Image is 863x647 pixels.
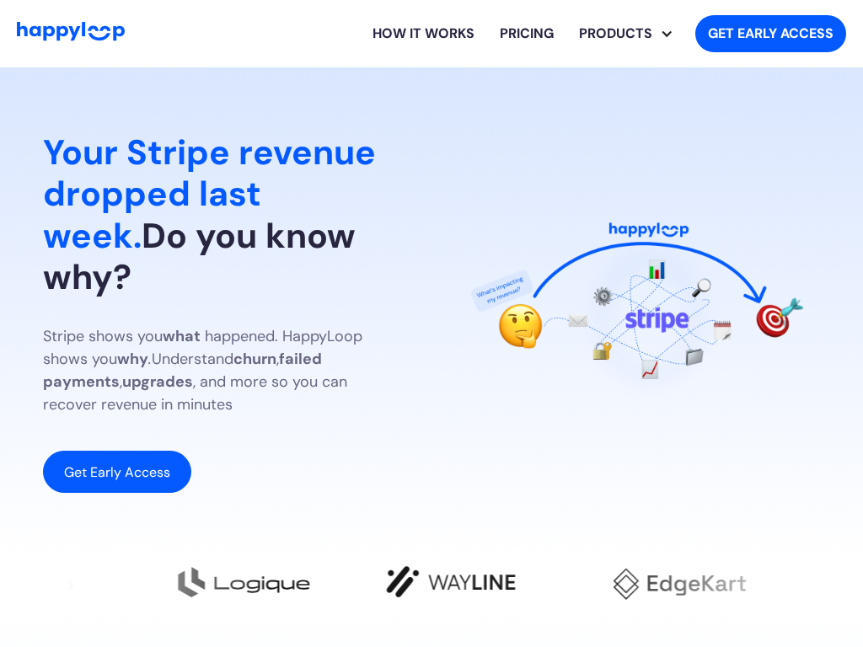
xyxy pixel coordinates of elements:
h1: Do you know why? [43,132,405,298]
strong: what [163,326,201,346]
a: View HappyLoop pricing plans [487,7,566,61]
span: Your Stripe revenue dropped last week. [43,130,376,258]
strong: upgrades [122,372,193,392]
em: . [148,349,152,369]
strong: failed payments [43,349,322,392]
strong: why [117,349,148,369]
p: Stripe shows you happened. HappyLoop shows you Understand , , , and more so you can recover reven... [43,325,405,416]
strong: churn [233,349,276,369]
img: HappyLoop Logo [17,22,125,41]
a: Get started with HappyLoop [695,15,846,52]
div: PRODUCTS [579,7,682,61]
a: Go to Home Page [17,22,125,45]
div: Explore HappyLoop use cases [566,7,682,61]
div: PRODUCTS [566,24,665,44]
a: Get Early Access [43,451,191,493]
a: Learn how HappyLoop works [360,7,487,61]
